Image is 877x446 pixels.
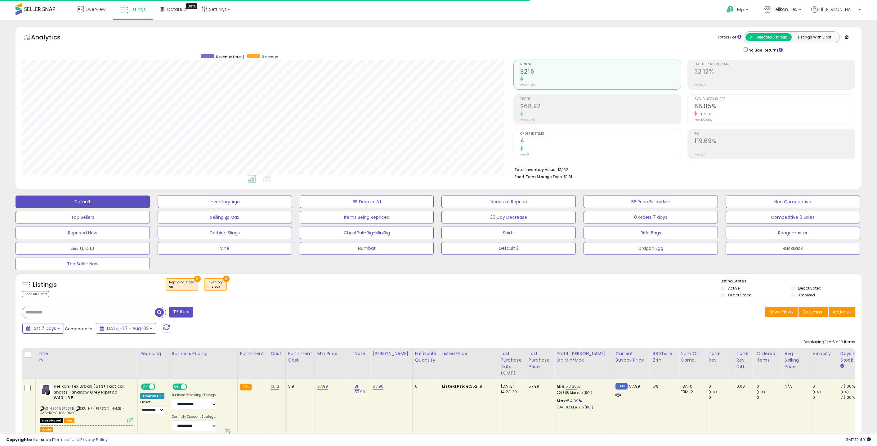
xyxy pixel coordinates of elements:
[520,103,681,111] h2: $68.92
[798,292,815,298] label: Archived
[415,384,434,389] div: 6
[717,34,741,40] div: Totals For
[757,350,779,363] div: Ordered Items
[681,350,703,363] div: Num of Comp.
[208,285,223,289] div: in stock
[300,227,434,239] button: ChestPak-Rig-MiniRig
[520,137,681,146] h2: 4
[728,292,751,298] label: Out of Stock
[40,384,133,423] div: ASIN:
[694,63,855,66] span: Profit [PERSON_NAME]
[520,132,681,136] span: Ordered Items
[216,54,244,60] span: Revenue (prev)
[194,276,201,282] button: ×
[186,384,196,390] span: OFF
[442,384,493,389] div: $52.19
[38,350,135,357] div: Title
[694,132,855,136] span: ROI
[262,54,278,60] span: Revenue
[520,97,681,101] span: Profit
[811,6,861,20] a: Hi [PERSON_NAME]
[694,153,706,156] small: Prev: N/A
[514,165,851,173] li: $1,162
[803,339,855,345] div: Displaying 1 to 6 of 6 items
[840,350,863,363] div: Days In Stock
[557,398,567,404] b: Max:
[812,384,838,389] div: 0
[167,6,187,12] span: DataHub
[158,196,292,208] button: Inventory Age
[840,384,866,389] div: 7 (100%)
[694,68,855,76] h2: 32.12%
[288,384,310,389] div: 5.9
[6,437,29,443] strong: Copyright
[745,33,792,41] button: All Selected Listings
[566,383,577,390] a: 50.20
[441,227,576,239] button: Shirts
[31,33,73,43] h5: Analytics
[564,174,572,180] span: $1.81
[158,242,292,255] button: Vine
[681,384,701,389] div: FBA: 0
[154,384,164,390] span: OFF
[557,391,608,395] p: 221.88% Markup (ROI)
[501,384,521,395] div: [DATE] 14:23:20
[765,307,798,317] button: Save View
[615,383,628,390] small: FBM
[728,286,740,291] label: Active
[709,390,717,394] small: (0%)
[739,46,790,53] div: Include Returns
[16,211,150,223] button: Top Sellers
[40,384,52,396] img: 41LgwZ0OCzL._SL40_.jpg
[798,286,821,291] label: Deactivated
[567,398,579,404] a: 54.99
[223,276,230,282] button: ×
[721,278,861,284] p: Listing States:
[33,281,57,289] h5: Listings
[736,384,749,389] div: 0.00
[520,118,535,122] small: Prev: $0.00
[300,242,434,255] button: Numbat
[653,384,673,389] div: 5%
[829,307,855,317] button: Actions
[16,258,150,270] button: Top Seller New
[16,227,150,239] button: Repriced New
[172,350,235,357] div: Business Pricing
[64,418,75,423] span: FBA
[240,384,252,390] small: FBA
[557,398,608,410] div: %
[709,350,731,363] div: Total Rev.
[529,384,549,389] div: 57.99
[694,103,855,111] h2: 88.05%
[16,242,150,255] button: E&E (E & E)
[584,242,718,255] button: Dragon Egg
[355,350,368,357] div: Note
[726,242,860,255] button: Rucksack
[415,350,436,363] div: Fulfillable Quantity
[300,211,434,223] button: Items Being Repriced
[501,350,523,376] div: Last Purchase Date (GMT)
[130,6,146,12] span: Listings
[16,196,150,208] button: Default
[772,6,797,12] span: Helikon-Tex
[442,383,470,389] b: Listed Price:
[53,437,79,443] a: Terms of Use
[726,196,860,208] button: Non Competitive
[694,137,855,146] h2: 119.69%
[785,384,805,389] div: N/A
[158,211,292,223] button: Selling @ Max
[653,350,675,363] div: BB Share 24h.
[629,383,640,389] span: 57.99
[812,390,821,394] small: (0%)
[557,384,608,395] div: %
[96,323,156,334] button: [DATE]-27 - Aug-02
[40,427,53,432] button: admin
[441,211,576,223] button: 30 Day Decrease
[65,326,93,332] span: Compared to:
[158,227,292,239] button: Carbine Slings
[22,323,64,334] button: Last 7 Days
[694,118,712,122] small: Prev: 100.00%
[40,406,124,415] span: | SKU: HF-[PERSON_NAME]-U85-RS-SHG-40S-01
[52,406,74,411] a: B0788T23FB
[514,167,557,172] b: Total Inventory Value:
